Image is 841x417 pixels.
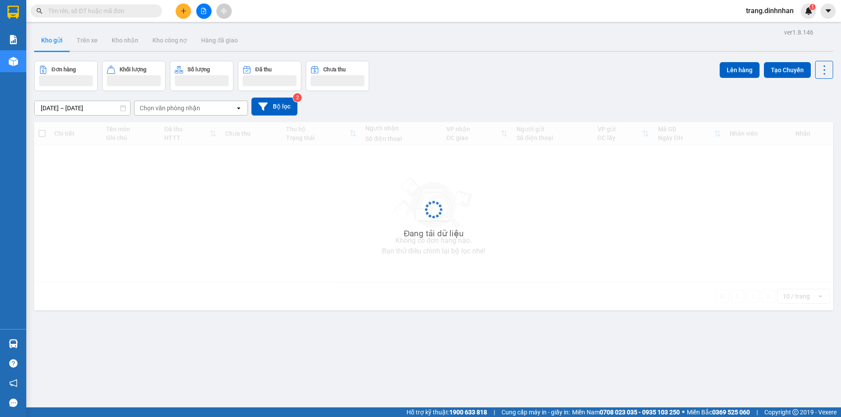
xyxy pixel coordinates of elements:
button: plus [176,4,191,19]
span: Hỗ trợ kỹ thuật: [406,407,487,417]
span: file-add [201,8,207,14]
button: Chưa thu [306,61,369,91]
span: message [9,399,18,407]
input: Select a date range. [35,101,130,115]
button: Kho nhận [105,30,145,51]
sup: 2 [293,93,302,102]
div: Đang tải dữ liệu [404,227,464,240]
button: Đã thu [238,61,301,91]
span: ⚪️ [682,410,685,414]
div: Số lượng [187,67,210,73]
button: file-add [196,4,212,19]
button: Kho gửi [34,30,70,51]
span: plus [180,8,187,14]
img: warehouse-icon [9,339,18,348]
img: icon-new-feature [805,7,813,15]
button: caret-down [820,4,836,19]
span: trang.dinhnhan [739,5,801,16]
span: caret-down [824,7,832,15]
strong: 0708 023 035 - 0935 103 250 [600,409,680,416]
span: Cung cấp máy in - giấy in: [502,407,570,417]
button: Số lượng [170,61,233,91]
span: Miền Bắc [687,407,750,417]
strong: 1900 633 818 [449,409,487,416]
div: ver 1.8.146 [784,28,813,37]
span: | [756,407,758,417]
button: Khối lượng [102,61,166,91]
img: warehouse-icon [9,57,18,66]
span: search [36,8,42,14]
sup: 1 [809,4,816,10]
span: 1 [811,4,814,10]
button: Tạo Chuyến [764,62,811,78]
button: Đơn hàng [34,61,98,91]
img: logo-vxr [7,6,19,19]
span: aim [221,8,227,14]
span: | [494,407,495,417]
img: solution-icon [9,35,18,44]
button: aim [216,4,232,19]
button: Trên xe [70,30,105,51]
span: notification [9,379,18,387]
button: Lên hàng [720,62,760,78]
div: Đã thu [255,67,272,73]
span: copyright [792,409,799,415]
button: Bộ lọc [251,98,297,116]
button: Kho công nợ [145,30,194,51]
div: Đơn hàng [52,67,76,73]
div: Khối lượng [120,67,146,73]
div: Chọn văn phòng nhận [140,104,200,112]
div: Chưa thu [323,67,346,73]
svg: open [235,105,242,112]
span: Miền Nam [572,407,680,417]
span: question-circle [9,359,18,368]
button: Hàng đã giao [194,30,245,51]
input: Tìm tên, số ĐT hoặc mã đơn [48,6,152,16]
strong: 0369 525 060 [712,409,750,416]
